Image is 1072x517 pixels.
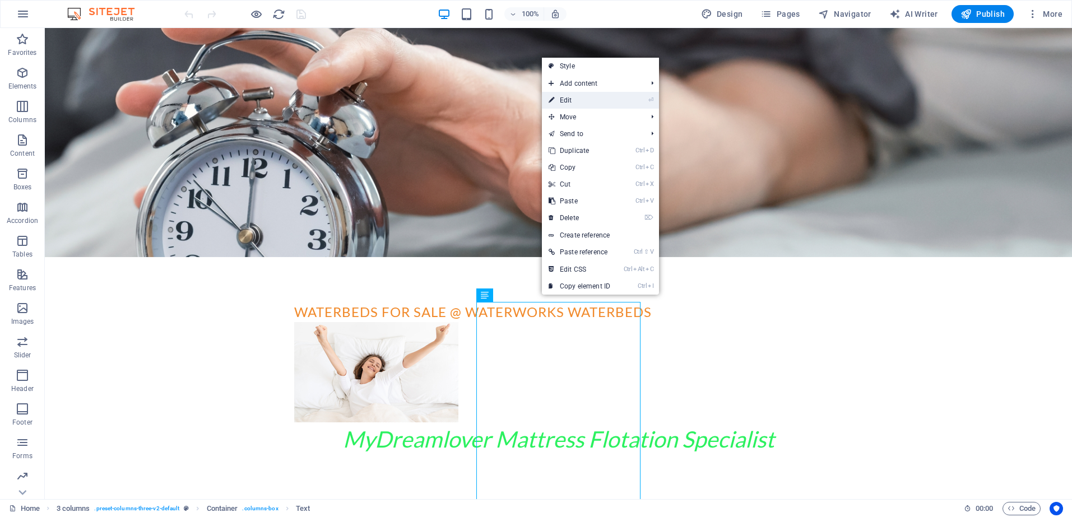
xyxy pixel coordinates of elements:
button: Publish [952,5,1014,23]
i: Ctrl [635,164,644,171]
p: Header [11,384,34,393]
h6: Session time [964,502,994,515]
a: Click to cancel selection. Double-click to open Pages [9,502,40,515]
button: More [1023,5,1067,23]
span: Click to select. Double-click to edit [57,502,90,515]
p: Forms [12,451,33,460]
a: Style [542,58,659,74]
span: . columns-box [242,502,278,515]
span: Navigator [818,8,871,20]
i: Ctrl [634,248,643,255]
i: This element is a customizable preset [184,505,189,511]
i: Ctrl [635,197,644,204]
span: Code [1008,502,1036,515]
h6: 100% [521,7,539,21]
span: Move [542,109,642,125]
i: I [648,282,653,290]
nav: breadcrumb [57,502,310,515]
i: Reload page [272,8,285,21]
p: Boxes [13,183,32,192]
a: CtrlVPaste [542,193,617,209]
div: Design (Ctrl+Alt+Y) [697,5,748,23]
span: Add content [542,75,642,92]
p: Content [10,149,35,158]
i: ⇧ [644,248,649,255]
i: X [646,180,653,188]
a: ⌦Delete [542,209,617,226]
span: . preset-columns-three-v2-default [94,502,179,515]
p: Favorites [8,48,36,57]
i: V [646,197,653,204]
span: 00 00 [976,502,993,515]
i: V [650,248,653,255]
button: Design [697,5,748,23]
button: Click here to leave preview mode and continue editing [249,7,263,21]
i: Ctrl [635,180,644,188]
span: Click to select. Double-click to edit [207,502,238,515]
button: reload [272,7,285,21]
img: Editor Logo [64,7,148,21]
button: Navigator [814,5,876,23]
i: On resize automatically adjust zoom level to fit chosen device. [550,9,560,19]
a: CtrlCCopy [542,159,617,176]
button: 100% [504,7,544,21]
p: Images [11,317,34,326]
span: More [1027,8,1062,20]
i: ⌦ [644,214,653,221]
a: CtrlICopy element ID [542,278,617,295]
a: Create reference [542,227,659,244]
a: CtrlXCut [542,176,617,193]
i: C [646,266,653,273]
p: Marketing [7,485,38,494]
a: CtrlAltCEdit CSS [542,261,617,278]
button: AI Writer [885,5,943,23]
span: Pages [760,8,800,20]
p: Elements [8,82,37,91]
a: Send to [542,125,642,142]
i: Ctrl [635,147,644,154]
i: Alt [633,266,644,273]
span: : [983,504,985,513]
p: Slider [14,351,31,360]
i: C [646,164,653,171]
p: Tables [12,250,33,259]
span: Design [701,8,743,20]
span: Publish [960,8,1005,20]
i: Ctrl [624,266,633,273]
p: Accordion [7,216,38,225]
a: ⏎Edit [542,92,617,109]
a: Ctrl⇧VPaste reference [542,244,617,260]
p: Footer [12,418,33,427]
span: Click to select. Double-click to edit [296,502,310,515]
button: Pages [756,5,804,23]
i: D [646,147,653,154]
p: Features [9,283,36,292]
span: AI Writer [889,8,938,20]
button: Usercentrics [1050,502,1063,515]
i: Ctrl [638,282,647,290]
button: Code [1003,502,1041,515]
a: CtrlDDuplicate [542,142,617,159]
i: ⏎ [648,96,653,104]
p: Columns [8,115,36,124]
